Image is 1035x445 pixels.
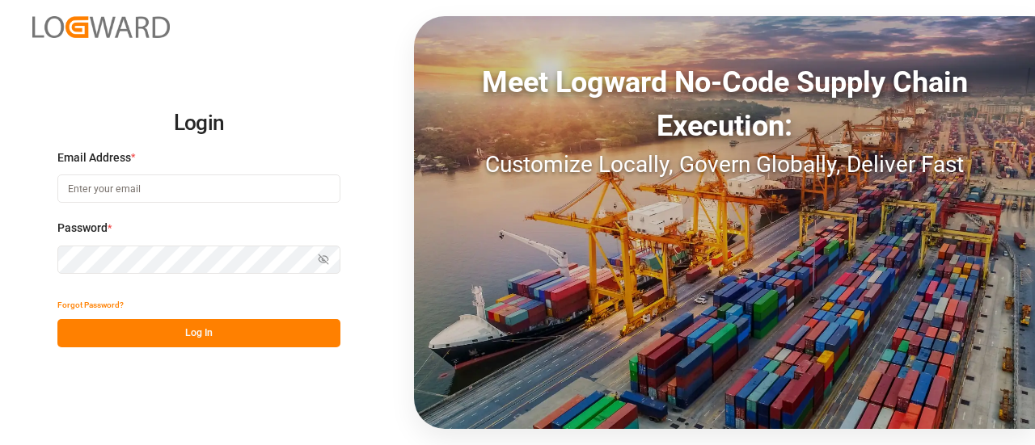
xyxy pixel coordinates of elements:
span: Email Address [57,149,131,166]
button: Log In [57,319,340,347]
button: Forgot Password? [57,291,124,319]
div: Meet Logward No-Code Supply Chain Execution: [414,61,1035,148]
div: Customize Locally, Govern Globally, Deliver Fast [414,148,1035,182]
input: Enter your email [57,174,340,203]
img: Logward_new_orange.png [32,16,170,38]
span: Password [57,220,108,237]
h2: Login [57,98,340,149]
